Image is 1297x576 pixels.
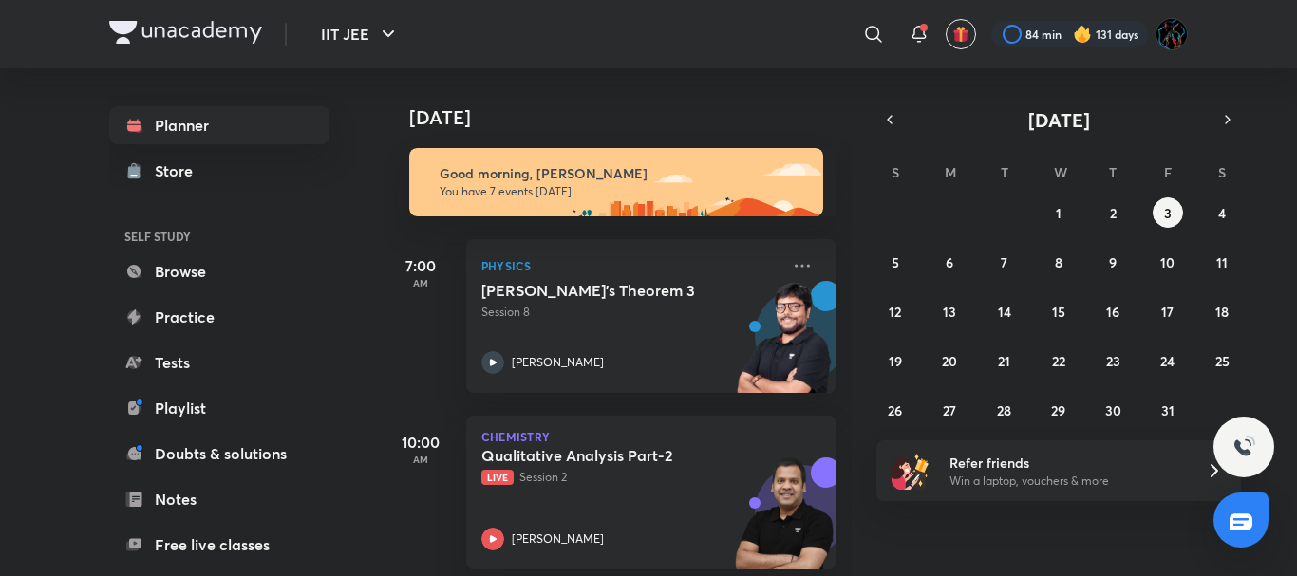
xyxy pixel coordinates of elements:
[383,431,459,454] h5: 10:00
[1073,25,1092,44] img: streak
[1055,253,1062,271] abbr: October 8, 2025
[1052,352,1065,370] abbr: October 22, 2025
[1043,247,1074,277] button: October 8, 2025
[946,19,976,49] button: avatar
[109,344,329,381] a: Tests
[892,163,899,181] abbr: Sunday
[1001,163,1008,181] abbr: Tuesday
[889,352,902,370] abbr: October 19, 2025
[952,26,969,43] img: avatar
[1207,296,1237,326] button: October 18, 2025
[409,106,855,129] h4: [DATE]
[1109,253,1117,271] abbr: October 9, 2025
[892,452,930,490] img: referral
[989,345,1020,376] button: October 21, 2025
[1164,163,1172,181] abbr: Friday
[943,401,956,419] abbr: October 27, 2025
[481,470,514,485] span: Live
[512,530,604,548] p: [PERSON_NAME]
[481,431,821,442] p: Chemistry
[109,298,329,336] a: Practice
[989,296,1020,326] button: October 14, 2025
[934,296,965,326] button: October 13, 2025
[109,526,329,564] a: Free live classes
[1105,401,1121,419] abbr: October 30, 2025
[997,401,1011,419] abbr: October 28, 2025
[1207,345,1237,376] button: October 25, 2025
[732,281,836,412] img: unacademy
[1232,436,1255,458] img: ttu
[481,469,780,486] p: Session 2
[998,303,1011,321] abbr: October 14, 2025
[880,296,911,326] button: October 12, 2025
[481,281,718,300] h5: Gauss's Theorem 3
[998,352,1010,370] abbr: October 21, 2025
[1161,401,1175,419] abbr: October 31, 2025
[1043,197,1074,228] button: October 1, 2025
[1098,247,1128,277] button: October 9, 2025
[942,352,957,370] abbr: October 20, 2025
[989,395,1020,425] button: October 28, 2025
[1052,303,1065,321] abbr: October 15, 2025
[109,480,329,518] a: Notes
[1109,163,1117,181] abbr: Thursday
[1043,296,1074,326] button: October 15, 2025
[155,159,204,182] div: Store
[1156,18,1188,50] img: Umang Raj
[1098,197,1128,228] button: October 2, 2025
[1054,163,1067,181] abbr: Wednesday
[1215,352,1230,370] abbr: October 25, 2025
[310,15,411,53] button: IIT JEE
[943,303,956,321] abbr: October 13, 2025
[1218,204,1226,222] abbr: October 4, 2025
[1098,296,1128,326] button: October 16, 2025
[383,254,459,277] h5: 7:00
[949,473,1183,490] p: Win a laptop, vouchers & more
[1106,352,1120,370] abbr: October 23, 2025
[109,21,262,44] img: Company Logo
[109,21,262,48] a: Company Logo
[1216,253,1228,271] abbr: October 11, 2025
[903,106,1214,133] button: [DATE]
[109,389,329,427] a: Playlist
[1098,395,1128,425] button: October 30, 2025
[409,148,823,216] img: morning
[481,446,718,465] h5: Qualitative Analysis Part-2
[880,247,911,277] button: October 5, 2025
[383,454,459,465] p: AM
[888,401,902,419] abbr: October 26, 2025
[109,152,329,190] a: Store
[880,395,911,425] button: October 26, 2025
[440,184,806,199] p: You have 7 events [DATE]
[481,304,780,321] p: Session 8
[1218,163,1226,181] abbr: Saturday
[512,354,604,371] p: [PERSON_NAME]
[1164,204,1172,222] abbr: October 3, 2025
[481,254,780,277] p: Physics
[889,303,901,321] abbr: October 12, 2025
[1043,395,1074,425] button: October 29, 2025
[934,345,965,376] button: October 20, 2025
[440,165,806,182] h6: Good morning, [PERSON_NAME]
[1153,345,1183,376] button: October 24, 2025
[989,247,1020,277] button: October 7, 2025
[934,395,965,425] button: October 27, 2025
[109,106,329,144] a: Planner
[1153,296,1183,326] button: October 17, 2025
[1207,197,1237,228] button: October 4, 2025
[880,345,911,376] button: October 19, 2025
[1051,401,1065,419] abbr: October 29, 2025
[1215,303,1229,321] abbr: October 18, 2025
[1153,395,1183,425] button: October 31, 2025
[1207,247,1237,277] button: October 11, 2025
[109,252,329,290] a: Browse
[1160,352,1175,370] abbr: October 24, 2025
[1001,253,1007,271] abbr: October 7, 2025
[1056,204,1062,222] abbr: October 1, 2025
[109,435,329,473] a: Doubts & solutions
[1106,303,1119,321] abbr: October 16, 2025
[934,247,965,277] button: October 6, 2025
[1043,345,1074,376] button: October 22, 2025
[383,277,459,288] p: AM
[1153,197,1183,228] button: October 3, 2025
